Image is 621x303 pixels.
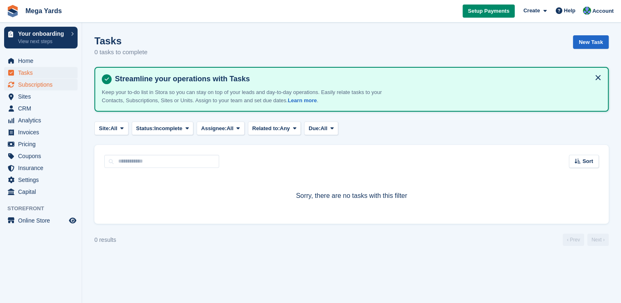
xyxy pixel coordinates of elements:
span: Storefront [7,204,82,213]
p: View next steps [18,38,67,45]
nav: Page [561,234,610,246]
a: menu [4,174,78,186]
a: menu [4,150,78,162]
span: Home [18,55,67,67]
a: menu [4,186,78,197]
span: Setup Payments [468,7,509,15]
a: menu [4,126,78,138]
p: Sorry, there are no tasks with this filter [104,191,599,201]
h4: Streamline your operations with Tasks [112,74,601,84]
p: Your onboarding [18,31,67,37]
a: Setup Payments [463,5,515,18]
button: Site: All [94,122,128,135]
a: menu [4,67,78,78]
a: menu [4,55,78,67]
a: menu [4,91,78,102]
span: All [321,124,328,133]
a: menu [4,79,78,90]
span: Create [523,7,540,15]
p: 0 tasks to complete [94,48,147,57]
span: Help [564,7,575,15]
span: All [227,124,234,133]
span: Account [592,7,614,15]
a: Preview store [68,216,78,225]
button: Related to: Any [248,122,301,135]
h1: Tasks [94,35,147,46]
span: Sites [18,91,67,102]
img: stora-icon-8386f47178a22dfd0bd8f6a31ec36ba5ce8667c1dd55bd0f319d3a0aa187defe.svg [7,5,19,17]
span: Subscriptions [18,79,67,90]
span: Capital [18,186,67,197]
button: Assignee: All [197,122,245,135]
span: Related to: [252,124,280,133]
img: Ben Ainscough [583,7,591,15]
p: Keep your to-do list in Stora so you can stay on top of your leads and day-to-day operations. Eas... [102,88,389,104]
span: Pricing [18,138,67,150]
span: Incomplete [154,124,183,133]
span: Insurance [18,162,67,174]
a: Your onboarding View next steps [4,27,78,48]
span: Site: [99,124,110,133]
a: New Task [573,35,609,49]
a: Learn more [288,97,317,103]
a: menu [4,162,78,174]
span: Settings [18,174,67,186]
a: menu [4,115,78,126]
span: Invoices [18,126,67,138]
div: 0 results [94,236,116,244]
span: Status: [136,124,154,133]
span: Assignee: [201,124,227,133]
span: Tasks [18,67,67,78]
a: Previous [563,234,584,246]
a: menu [4,103,78,114]
a: Next [587,234,609,246]
span: Sort [582,157,593,165]
span: Due: [309,124,321,133]
span: Any [280,124,290,133]
button: Status: Incomplete [132,122,193,135]
span: CRM [18,103,67,114]
span: Coupons [18,150,67,162]
a: Mega Yards [22,4,65,18]
a: menu [4,215,78,226]
span: All [110,124,117,133]
span: Online Store [18,215,67,226]
a: menu [4,138,78,150]
span: Analytics [18,115,67,126]
button: Due: All [304,122,338,135]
